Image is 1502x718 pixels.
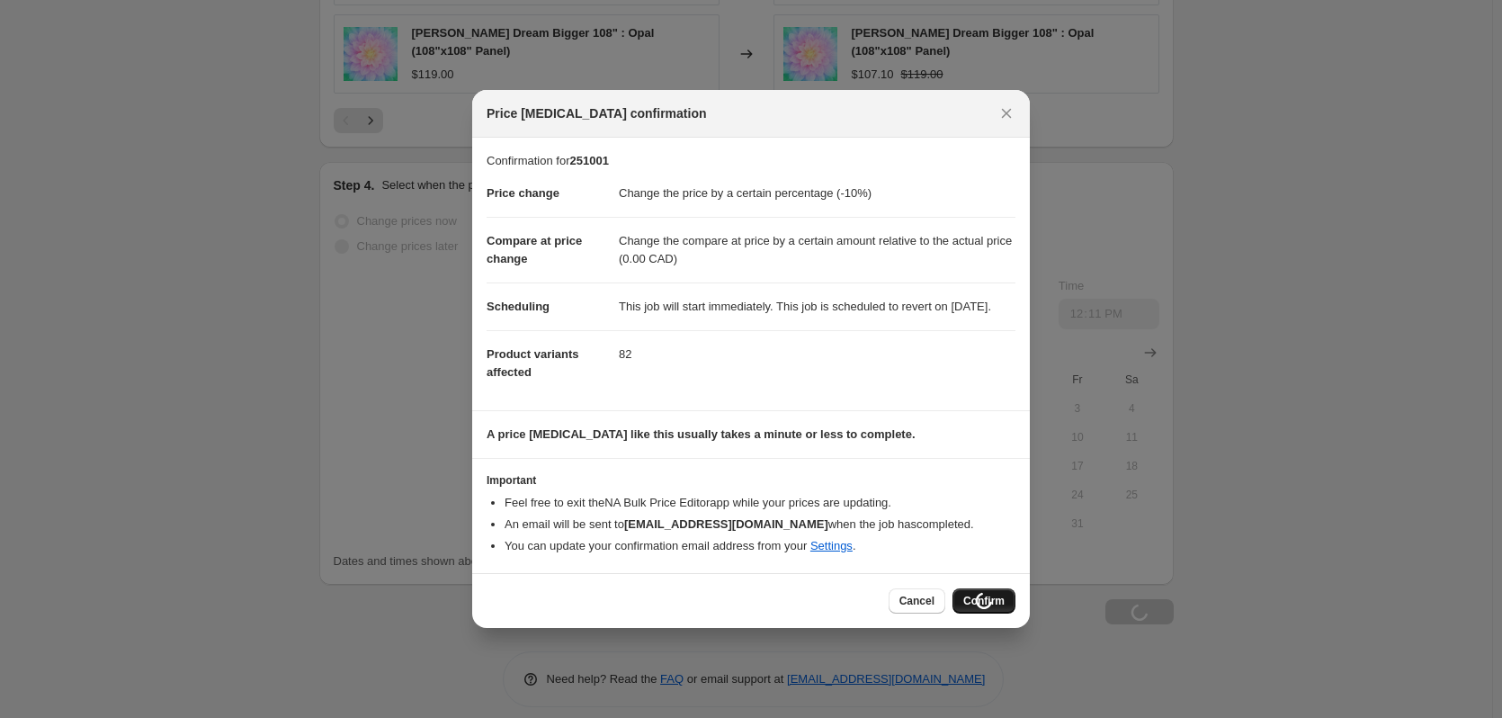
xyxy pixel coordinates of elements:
[994,101,1019,126] button: Close
[487,104,707,122] span: Price [MEDICAL_DATA] confirmation
[619,170,1015,217] dd: Change the price by a certain percentage (-10%)
[569,154,608,167] b: 251001
[505,516,1015,534] li: An email will be sent to when the job has completed .
[487,234,582,265] span: Compare at price change
[899,594,934,608] span: Cancel
[619,330,1015,378] dd: 82
[505,537,1015,555] li: You can update your confirmation email address from your .
[810,539,853,552] a: Settings
[487,473,1015,488] h3: Important
[487,186,559,200] span: Price change
[487,300,550,313] span: Scheduling
[619,217,1015,283] dd: Change the compare at price by a certain amount relative to the actual price (0.00 CAD)
[505,494,1015,512] li: Feel free to exit the NA Bulk Price Editor app while your prices are updating.
[487,152,1015,170] p: Confirmation for
[624,517,828,531] b: [EMAIL_ADDRESS][DOMAIN_NAME]
[487,427,916,441] b: A price [MEDICAL_DATA] like this usually takes a minute or less to complete.
[889,588,945,614] button: Cancel
[487,347,579,379] span: Product variants affected
[619,283,1015,330] dd: This job will start immediately. This job is scheduled to revert on [DATE].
